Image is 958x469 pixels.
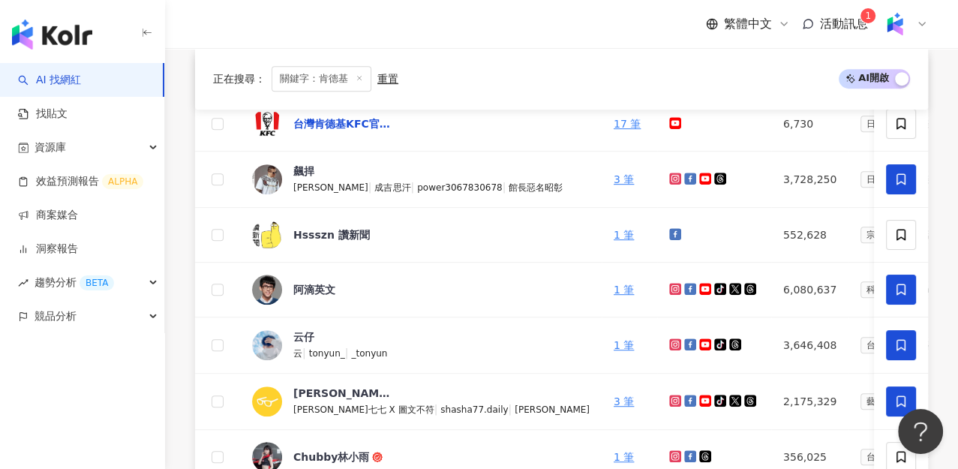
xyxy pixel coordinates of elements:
div: 台灣肯德基KFC官方頻道 [293,116,391,131]
div: BETA [80,275,114,290]
span: 館長惡名昭彰 [509,182,563,193]
a: 1 筆 [614,229,634,241]
span: 繁體中文 [724,16,772,32]
td: 3,646,408 [771,317,848,374]
span: rise [18,278,29,288]
div: 重置 [377,73,398,85]
span: shasha77.daily [440,404,508,415]
a: 17 筆 [614,118,641,130]
a: 洞察報告 [18,242,78,257]
div: 阿滴英文 [293,282,335,297]
td: 3,728,250 [771,152,848,208]
a: 3 筆 [614,395,634,407]
a: 1 筆 [614,451,634,463]
a: 1 筆 [614,339,634,351]
div: 飆捍 [293,164,314,179]
span: 藝術與娛樂 [860,393,917,410]
span: [PERSON_NAME] [293,182,368,193]
div: 云仔 [293,329,314,344]
a: KOL Avatar云仔云|tonyun_|_tonyun [252,329,590,361]
a: KOL Avatar飆捍[PERSON_NAME]|成吉思汗|power3067830678|館長惡名昭彰 [252,164,590,195]
span: 趨勢分析 [35,266,114,299]
span: 成吉思汗 [374,182,410,193]
span: [PERSON_NAME] [515,404,590,415]
a: 3 筆 [614,173,634,185]
span: | [509,403,515,415]
span: power3067830678 [417,182,502,193]
sup: 1 [860,8,875,23]
span: 資源庫 [35,131,66,164]
span: | [368,181,375,193]
img: Kolr%20app%20icon%20%281%29.png [881,10,909,38]
span: 競品分析 [35,299,77,333]
td: 2,175,329 [771,374,848,430]
div: Chubby林小雨 [293,449,369,464]
span: [PERSON_NAME]七七 X 圖文不符 [293,404,434,415]
td: 6,730 [771,97,848,152]
span: 正在搜尋 ： [213,73,266,85]
a: KOL Avatar台灣肯德基KFC官方頻道 [252,109,590,139]
span: 活動訊息 [820,17,868,31]
a: KOL Avatar阿滴英文 [252,275,590,305]
span: | [302,347,309,359]
img: KOL Avatar [252,220,282,250]
a: 商案媒合 [18,208,78,223]
div: Hssszn 讚新聞 [293,227,370,242]
span: 1 [865,11,871,21]
span: 台灣旅遊 [860,449,908,465]
img: KOL Avatar [252,275,282,305]
div: [PERSON_NAME][PERSON_NAME] [293,386,391,401]
img: KOL Avatar [252,330,282,360]
img: KOL Avatar [252,164,282,194]
a: KOL AvatarHssszn 讚新聞 [252,220,590,250]
a: KOL Avatar[PERSON_NAME][PERSON_NAME][PERSON_NAME]七七 X 圖文不符|shasha77.daily|[PERSON_NAME] [252,386,590,417]
span: 科技 [860,281,890,298]
a: searchAI 找網紅 [18,73,81,88]
iframe: Help Scout Beacon - Open [898,409,943,454]
span: | [410,181,417,193]
span: _tonyun [351,348,387,359]
span: 日常話題 [860,116,908,132]
span: | [503,181,509,193]
img: KOL Avatar [252,109,282,139]
a: 找貼文 [18,107,68,122]
span: | [345,347,352,359]
a: 1 筆 [614,284,634,296]
span: | [434,403,441,415]
td: 6,080,637 [771,263,848,317]
span: 云 [293,348,302,359]
td: 552,628 [771,208,848,263]
img: logo [12,20,92,50]
span: 台灣旅遊 [860,337,908,353]
span: tonyun_ [309,348,345,359]
span: 關鍵字：肯德基 [272,66,371,92]
a: 效益預測報告ALPHA [18,174,143,189]
span: 日常話題 [860,171,908,188]
span: 宗教 [860,227,890,243]
img: KOL Avatar [252,386,282,416]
